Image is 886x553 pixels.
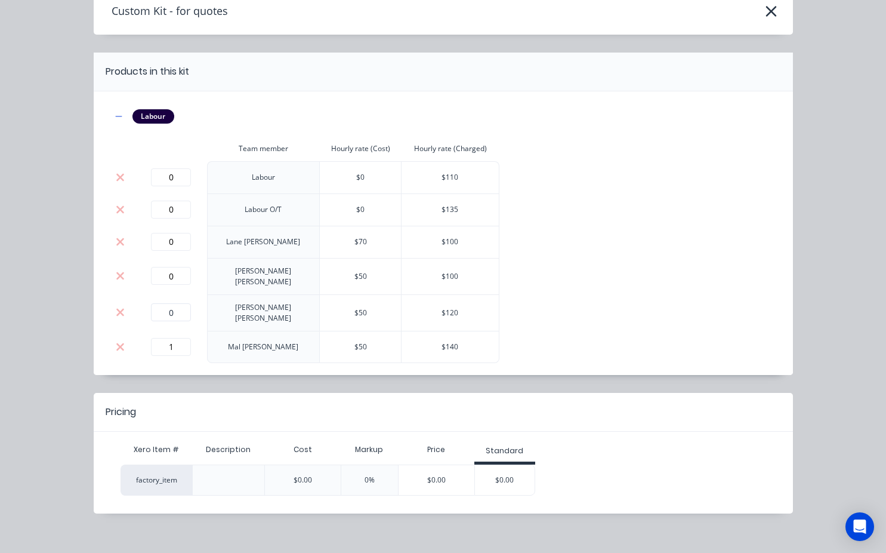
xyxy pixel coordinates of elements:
[341,465,398,496] div: 0%
[354,308,367,318] span: $ 50
[151,267,191,285] input: 0
[207,193,320,226] td: Labour O/T
[442,236,458,247] span: $ 100
[151,201,191,219] input: 0
[106,64,189,79] div: Products in this kit
[207,161,320,193] td: Labour
[320,136,401,161] th: Hourly rate (Cost)
[151,303,191,321] input: 0
[264,465,341,496] div: $0.00
[207,258,320,294] td: [PERSON_NAME] [PERSON_NAME]
[354,271,367,281] span: $ 50
[398,438,474,462] div: Price
[151,233,191,251] input: 0
[399,465,474,495] div: $0.00
[354,342,367,352] span: $ 50
[207,294,320,331] td: [PERSON_NAME] [PERSON_NAME]
[442,172,458,182] span: $ 110
[151,168,191,186] input: 0
[207,136,320,161] th: Team member
[207,331,320,363] td: Mal [PERSON_NAME]
[442,308,458,318] span: $ 120
[442,204,458,214] span: $ 135
[264,438,341,462] div: Cost
[341,438,398,462] div: Markup
[402,136,499,161] th: Hourly rate (Charged)
[442,342,458,352] span: $ 140
[356,204,365,214] span: $ 0
[486,446,523,456] div: Standard
[132,109,174,124] div: Labour
[106,405,136,419] div: Pricing
[475,465,535,495] div: $0.00
[196,435,260,465] div: Description
[354,236,367,247] span: $ 70
[442,271,458,281] span: $ 100
[121,438,192,462] div: Xero Item #
[121,465,192,496] div: factory_item
[845,512,874,541] div: Open Intercom Messenger
[356,172,365,182] span: $ 0
[151,338,191,356] input: 0
[207,226,320,258] td: Lane [PERSON_NAME]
